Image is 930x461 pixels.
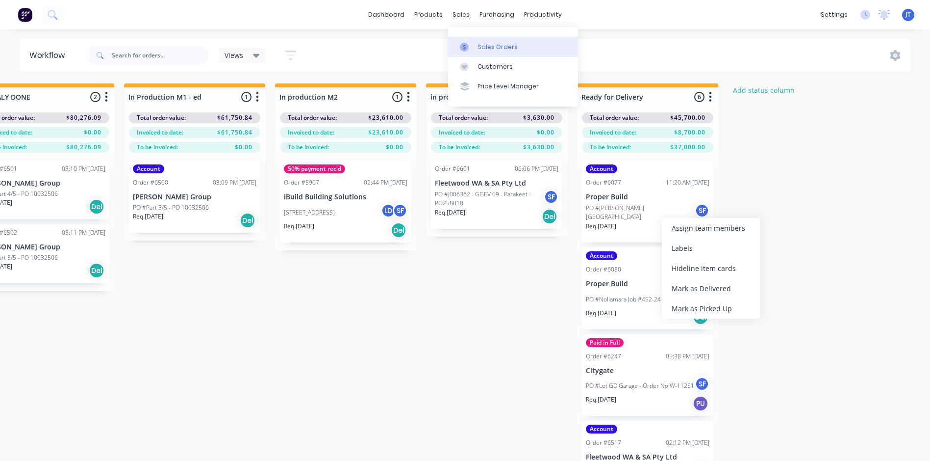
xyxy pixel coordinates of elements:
div: 11:20 AM [DATE] [666,178,709,187]
div: Price Level Manager [478,82,539,91]
span: $23,610.00 [368,128,403,137]
div: productivity [519,7,567,22]
span: $3,630.00 [523,113,554,122]
div: 50% payment rec'd [284,164,345,173]
div: Account [586,425,617,434]
div: 03:10 PM [DATE] [62,164,105,173]
div: Workflow [29,50,70,61]
img: Factory [18,7,32,22]
p: Req. [DATE] [133,212,163,221]
div: PU [693,396,708,411]
div: 06:06 PM [DATE] [515,164,558,173]
div: Paid in Full [586,338,624,347]
span: $45,700.00 [670,113,705,122]
span: $80,276.09 [66,113,101,122]
p: Proper Build [586,280,709,288]
a: Customers [448,57,578,77]
div: Hide line item cards [662,258,760,278]
span: Invoiced to date: [288,128,334,137]
span: $23,610.00 [368,113,403,122]
span: To be invoiced: [590,143,631,152]
p: Req. [DATE] [586,222,616,231]
p: Proper Build [586,193,709,201]
div: Order #6517 [586,438,621,447]
span: $3,630.00 [523,143,554,152]
div: 50% payment rec'dOrder #590702:44 PM [DATE]iBuild Building Solutions[STREET_ADDRESS]LDSFReq.[DATE... [280,161,411,243]
p: PO #Nollamara Job #452-24 [586,295,661,304]
p: PO #Lot GD Garage - Order No:W-11251 [586,381,694,390]
span: Total order value: [439,113,488,122]
div: Del [89,199,104,215]
a: Price Level Manager [448,77,578,96]
div: SF [695,203,709,218]
span: Total order value: [137,113,186,122]
span: JT [905,10,911,19]
p: PO #[PERSON_NAME][GEOGRAPHIC_DATA] [586,204,695,221]
div: Order #660106:06 PM [DATE]Fleetwood WA & SA Pty LtdPO #J006362 - GGEV 09 - Parakeet - PO258010SFR... [431,161,562,229]
div: Del [89,263,104,278]
span: To be invoiced: [288,143,329,152]
div: Labels [662,238,760,258]
p: PO #J006362 - GGEV 09 - Parakeet - PO258010 [435,190,544,208]
p: [STREET_ADDRESS] [284,208,335,217]
div: purchasing [475,7,519,22]
div: Account [133,164,164,173]
div: SF [544,190,558,204]
input: Search for orders... [112,46,209,65]
span: To be invoiced: [137,143,178,152]
div: LD [381,203,396,218]
div: Order #6500 [133,178,168,187]
div: Paid in FullOrder #624705:38 PM [DATE]CitygatePO #Lot GD Garage - Order No:W-11251SFReq.[DATE]PU [582,334,713,416]
div: SF [393,203,407,218]
span: $61,750.84 [217,128,252,137]
div: Account [586,164,617,173]
a: Sales Orders [448,37,578,56]
div: AccountOrder #607711:20 AM [DATE]Proper BuildPO #[PERSON_NAME][GEOGRAPHIC_DATA]SFReq.[DATE]Del [582,161,713,243]
p: Req. [DATE] [586,309,616,318]
span: $0.00 [537,128,554,137]
div: SF [695,377,709,391]
div: Mark as Picked Up [662,298,760,319]
span: Views [225,50,243,60]
div: Assign team members [662,218,760,238]
div: 02:44 PM [DATE] [364,178,407,187]
p: PO #Part 3/5 - PO 10032506 [133,203,209,212]
p: Req. [DATE] [435,208,465,217]
div: settings [816,7,853,22]
div: Del [240,213,255,228]
span: Invoiced to date: [137,128,183,137]
span: $8,700.00 [674,128,705,137]
div: Order #5907 [284,178,319,187]
span: $0.00 [84,128,101,137]
div: AccountOrder #608011:20 AM [DATE]Proper BuildPO #Nollamara Job #452-24SFReq.[DATE]Del [582,247,713,329]
span: $61,750.84 [217,113,252,122]
div: 03:09 PM [DATE] [213,178,256,187]
div: products [409,7,448,22]
div: 02:12 PM [DATE] [666,438,709,447]
div: Order #6247 [586,352,621,361]
span: $0.00 [386,143,403,152]
p: Req. [DATE] [586,395,616,404]
div: Order #6080 [586,265,621,274]
p: iBuild Building Solutions [284,193,407,201]
div: Account [586,251,617,260]
p: Fleetwood WA & SA Pty Ltd [435,179,558,188]
span: Invoiced to date: [439,128,485,137]
div: Sales Orders [478,43,518,52]
div: AccountOrder #650003:09 PM [DATE][PERSON_NAME] GroupPO #Part 3/5 - PO 10032506Req.[DATE]Del [129,161,260,233]
button: Add status column [728,83,800,97]
span: $37,000.00 [670,143,705,152]
a: dashboard [363,7,409,22]
span: Total order value: [288,113,337,122]
span: $80,276.09 [66,143,101,152]
div: Order #6077 [586,178,621,187]
div: 03:11 PM [DATE] [62,228,105,237]
div: sales [448,7,475,22]
div: Order #6601 [435,164,470,173]
p: Req. [DATE] [284,222,314,231]
div: Del [391,222,406,238]
span: Total order value: [590,113,639,122]
div: Del [542,209,557,224]
span: To be invoiced: [439,143,480,152]
div: Customers [478,62,513,71]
